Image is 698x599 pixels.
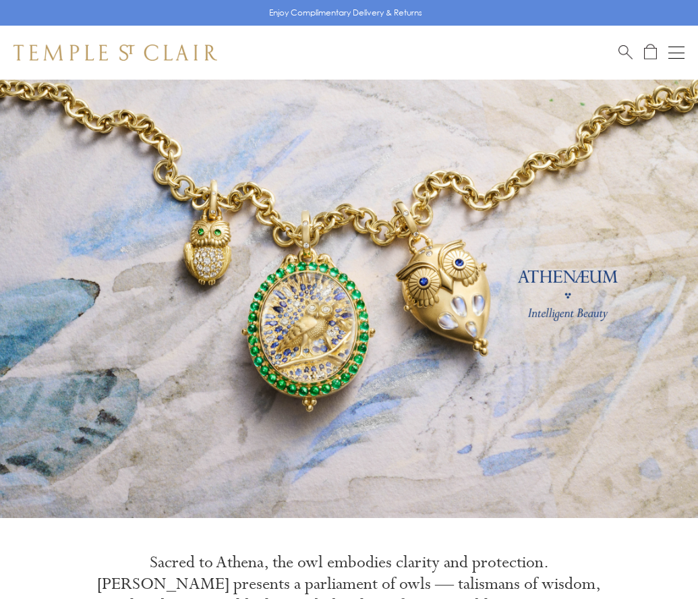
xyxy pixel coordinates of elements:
img: Temple St. Clair [13,45,217,61]
p: Enjoy Complimentary Delivery & Returns [269,6,422,20]
a: Search [618,44,633,61]
button: Open navigation [668,45,685,61]
a: Open Shopping Bag [644,44,657,61]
